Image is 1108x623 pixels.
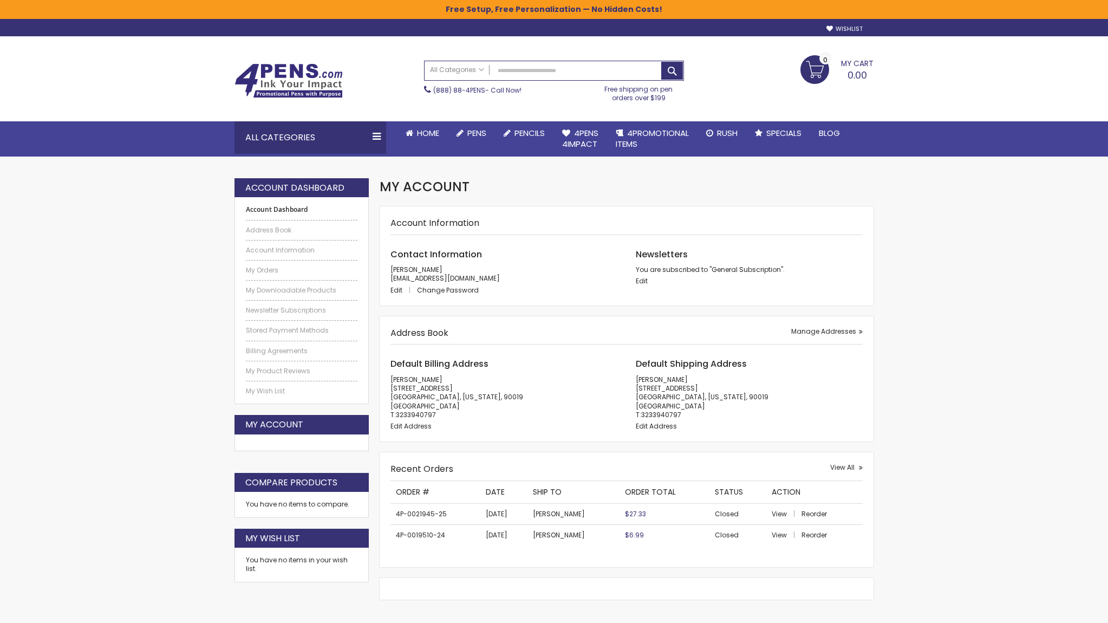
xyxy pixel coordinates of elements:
a: Wishlist [826,25,863,33]
a: View [772,530,800,540]
span: Rush [717,127,738,139]
a: My Orders [246,266,357,275]
a: 4Pens4impact [553,121,607,157]
a: Address Book [246,226,357,235]
strong: Address Book [390,327,448,339]
a: View [772,509,800,518]
a: Newsletter Subscriptions [246,306,357,315]
a: All Categories [425,61,490,79]
div: You have no items in your wish list. [246,556,357,573]
span: Specials [766,127,801,139]
strong: My Account [245,419,303,431]
img: 4Pens Custom Pens and Promotional Products [234,63,343,98]
td: [DATE] [480,503,528,524]
address: [PERSON_NAME] [STREET_ADDRESS] [GEOGRAPHIC_DATA], [US_STATE], 90019 [GEOGRAPHIC_DATA] T: [636,375,863,419]
a: Edit [390,285,415,295]
p: [PERSON_NAME] [EMAIL_ADDRESS][DOMAIN_NAME] [390,265,617,283]
p: You are subscribed to "General Subscription". [636,265,863,274]
a: My Product Reviews [246,367,357,375]
a: My Wish List [246,387,357,395]
a: Reorder [801,509,827,518]
span: Blog [819,127,840,139]
span: 4PROMOTIONAL ITEMS [616,127,689,150]
span: Default Billing Address [390,358,488,370]
a: Change Password [417,285,479,295]
strong: Compare Products [245,477,337,489]
span: $27.33 [625,509,646,518]
a: Specials [746,121,810,145]
strong: Account Dashboard [246,205,357,214]
span: View [772,530,787,540]
a: Rush [698,121,746,145]
td: 4P-0021945-25 [390,503,480,524]
a: View All [830,463,863,472]
a: Edit Address [390,421,432,431]
span: Pens [467,127,486,139]
td: [PERSON_NAME] [527,503,619,524]
div: Free shipping on pen orders over $199 [594,81,685,102]
td: [DATE] [480,524,528,546]
a: Pens [448,121,495,145]
td: Closed [709,524,766,546]
span: 0 [823,55,827,65]
a: 3233940797 [396,410,436,419]
a: Account Information [246,246,357,255]
span: Pencils [514,127,545,139]
a: 3233940797 [641,410,681,419]
a: Manage Addresses [791,327,863,336]
span: - Call Now! [433,86,522,95]
span: My Account [380,178,470,196]
a: Blog [810,121,849,145]
span: Manage Addresses [791,327,856,336]
a: Edit Address [636,421,677,431]
a: (888) 88-4PENS [433,86,485,95]
a: Reorder [801,530,827,540]
span: Home [417,127,439,139]
strong: Account Dashboard [245,182,344,194]
a: Pencils [495,121,553,145]
th: Date [480,481,528,503]
span: All Categories [430,66,484,74]
th: Status [709,481,766,503]
a: 4PROMOTIONALITEMS [607,121,698,157]
span: View All [830,463,855,472]
th: Ship To [527,481,619,503]
div: All Categories [234,121,386,154]
a: My Downloadable Products [246,286,357,295]
span: View [772,509,787,518]
span: 4Pens 4impact [562,127,598,150]
td: Closed [709,503,766,524]
span: 0.00 [848,68,867,82]
a: 0.00 0 [800,55,874,82]
address: [PERSON_NAME] [STREET_ADDRESS] [GEOGRAPHIC_DATA], [US_STATE], 90019 [GEOGRAPHIC_DATA] T: [390,375,617,419]
td: 4P-0019510-24 [390,524,480,546]
a: Stored Payment Methods [246,326,357,335]
th: Order Total [620,481,709,503]
span: Contact Information [390,248,482,261]
td: [PERSON_NAME] [527,524,619,546]
strong: My Wish List [245,533,300,544]
a: Home [397,121,448,145]
div: You have no items to compare. [234,492,369,517]
th: Action [766,481,863,503]
span: Default Shipping Address [636,358,747,370]
a: Edit [636,276,648,285]
strong: Recent Orders [390,463,453,475]
a: Billing Agreements [246,347,357,355]
span: $6.99 [625,530,644,540]
th: Order # [390,481,480,503]
span: Edit [390,285,402,295]
span: Newsletters [636,248,688,261]
strong: Account Information [390,217,479,229]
